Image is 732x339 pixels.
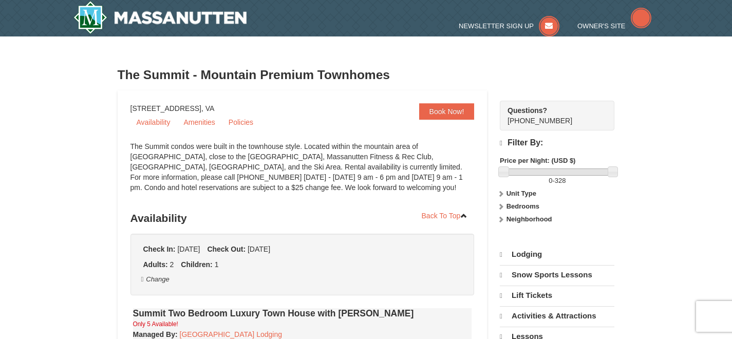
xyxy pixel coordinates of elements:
[177,245,200,253] span: [DATE]
[143,260,168,269] strong: Adults:
[170,260,174,269] span: 2
[177,115,221,130] a: Amenities
[500,138,614,148] h4: Filter By:
[130,115,177,130] a: Availability
[506,190,536,197] strong: Unit Type
[207,245,246,253] strong: Check Out:
[555,177,566,184] span: 328
[500,265,614,285] a: Snow Sports Lessons
[141,274,170,285] button: Change
[500,306,614,326] a: Activities & Attractions
[500,157,575,164] strong: Price per Night: (USD $)
[248,245,270,253] span: [DATE]
[133,330,175,338] span: Managed By
[459,22,534,30] span: Newsletter Sign Up
[506,202,539,210] strong: Bedrooms
[508,105,596,125] span: [PHONE_NUMBER]
[133,321,178,328] small: Only 5 Available!
[549,177,552,184] span: 0
[215,260,219,269] span: 1
[500,176,614,186] label: -
[118,65,615,85] h3: The Summit - Mountain Premium Townhomes
[73,1,247,34] img: Massanutten Resort Logo
[508,106,547,115] strong: Questions?
[133,330,178,338] strong: :
[143,245,176,253] strong: Check In:
[500,286,614,305] a: Lift Tickets
[130,141,475,203] div: The Summit condos were built in the townhouse style. Located within the mountain area of [GEOGRAP...
[577,22,651,30] a: Owner's Site
[459,22,559,30] a: Newsletter Sign Up
[181,260,212,269] strong: Children:
[419,103,475,120] a: Book Now!
[415,208,475,223] a: Back To Top
[506,215,552,223] strong: Neighborhood
[180,330,282,338] a: [GEOGRAPHIC_DATA] Lodging
[73,1,247,34] a: Massanutten Resort
[500,245,614,264] a: Lodging
[133,308,472,318] h4: Summit Two Bedroom Luxury Town House with [PERSON_NAME]
[130,208,475,229] h3: Availability
[222,115,259,130] a: Policies
[577,22,626,30] span: Owner's Site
